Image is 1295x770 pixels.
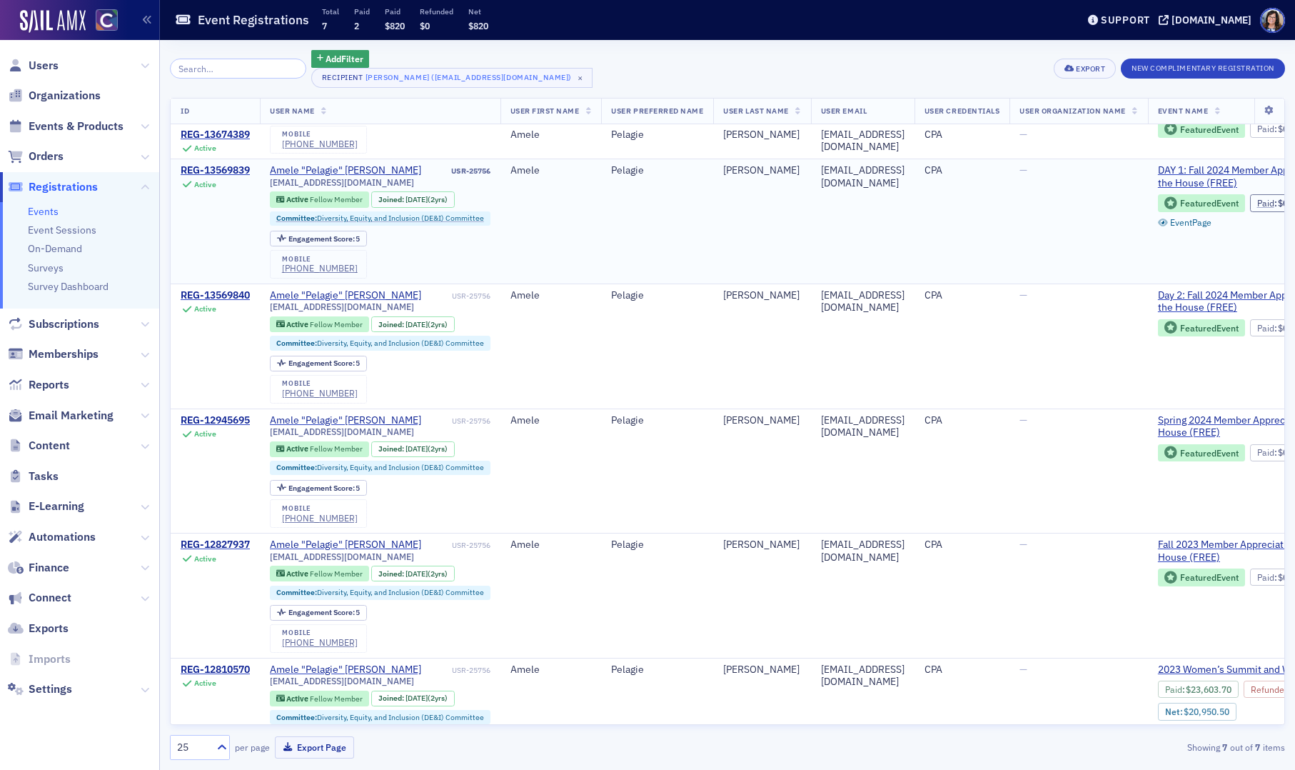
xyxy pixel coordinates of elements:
[276,444,363,454] a: Active Fellow Member
[1158,217,1212,228] a: EventPage
[405,195,448,204] div: (2yrs)
[1257,447,1274,458] a: Paid
[468,6,488,16] p: Net
[276,569,363,579] a: Active Fellow Member
[371,316,454,332] div: Joined: 2023-08-22 00:00:00
[282,263,358,274] div: [PHONE_NUMBER]
[270,539,421,551] div: Amele "Pelagie" [PERSON_NAME]
[29,590,71,606] span: Connect
[28,224,96,236] a: Event Sessions
[510,414,592,427] div: Amele
[310,569,363,579] span: Fellow Member
[282,637,358,648] a: [PHONE_NUMBER]
[282,513,358,524] div: [PHONE_NUMBER]
[510,129,592,141] div: Amele
[270,106,315,116] span: User Name
[723,289,800,302] div: [PERSON_NAME]
[405,444,448,454] div: (2yrs)
[282,255,358,264] div: mobile
[282,388,358,399] div: [PHONE_NUMBER]
[29,560,69,576] span: Finance
[405,569,448,579] div: (2yrs)
[29,377,69,393] span: Reports
[181,289,250,302] a: REG-13569840
[282,504,358,513] div: mobile
[310,694,363,704] span: Fellow Member
[86,9,118,34] a: View Homepage
[923,741,1285,754] div: Showing out of items
[276,713,484,722] a: Committee:Diversity, Equity, and Inclusion (DE&I) Committee
[723,106,788,116] span: User Last Name
[181,414,250,427] a: REG-12945695
[1257,572,1274,583] a: Paid
[194,180,216,189] div: Active
[8,681,72,697] a: Settings
[276,195,363,204] a: Active Fellow Member
[270,664,421,676] div: Amele "Pelagie" [PERSON_NAME]
[20,10,86,33] img: SailAMX
[424,166,490,176] div: USR-25756
[282,379,358,388] div: mobile
[276,338,317,348] span: Committee :
[28,261,64,274] a: Surveys
[924,664,999,676] div: CPA
[1158,569,1245,586] div: Featured Event
[924,129,999,141] div: CPA
[170,59,306,79] input: Search…
[288,358,356,368] span: Engagement Score :
[378,195,405,204] span: Joined :
[510,164,592,177] div: Amele
[510,289,592,302] div: Amele
[1158,444,1245,462] div: Featured Event
[1158,319,1245,337] div: Featured Event
[821,164,905,189] div: [EMAIL_ADDRESS][DOMAIN_NAME]
[270,336,490,350] div: Committee:
[270,356,367,371] div: Engagement Score: 5
[723,164,800,177] div: [PERSON_NAME]
[8,621,69,636] a: Exports
[924,106,999,116] span: User Credentials
[1251,684,1294,695] span: :
[1158,106,1208,116] span: Event Name
[1180,126,1239,134] div: Featured Event
[29,58,59,74] span: Users
[276,320,363,329] a: Active Fellow Member
[310,194,363,204] span: Fellow Member
[310,444,363,454] span: Fellow Member
[1019,164,1027,176] span: —
[276,587,317,597] span: Committee :
[8,529,96,545] a: Automations
[405,694,448,703] div: (2yrs)
[8,438,70,454] a: Content
[924,289,999,302] div: CPA
[420,20,430,31] span: $0
[723,129,800,141] div: [PERSON_NAME]
[270,480,367,496] div: Engagement Score: 5
[1019,414,1027,426] span: —
[181,664,250,676] a: REG-12810570
[8,179,98,195] a: Registrations
[270,441,369,457] div: Active: Active: Fellow Member
[611,414,703,427] div: Pelagie
[270,177,414,188] span: [EMAIL_ADDRESS][DOMAIN_NAME]
[8,346,99,362] a: Memberships
[181,539,250,551] a: REG-12827937
[821,414,905,439] div: [EMAIL_ADDRESS][DOMAIN_NAME]
[29,316,99,332] span: Subscriptions
[8,149,64,164] a: Orders
[1019,538,1027,551] span: —
[28,280,109,293] a: Survey Dashboard
[270,316,369,332] div: Active: Active: Fellow Member
[1257,198,1279,209] span: :
[611,289,703,302] div: Pelagie
[286,569,310,579] span: Active
[276,339,484,348] a: Committee:Diversity, Equity, and Inclusion (DE&I) Committee
[371,566,454,581] div: Joined: 2023-08-22 00:00:00
[611,129,703,141] div: Pelagie
[96,9,118,31] img: SailAMX
[378,569,405,579] span: Joined :
[821,289,905,314] div: [EMAIL_ADDRESS][DOMAIN_NAME]
[405,444,428,454] span: [DATE]
[310,319,363,329] span: Fellow Member
[8,377,69,393] a: Reports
